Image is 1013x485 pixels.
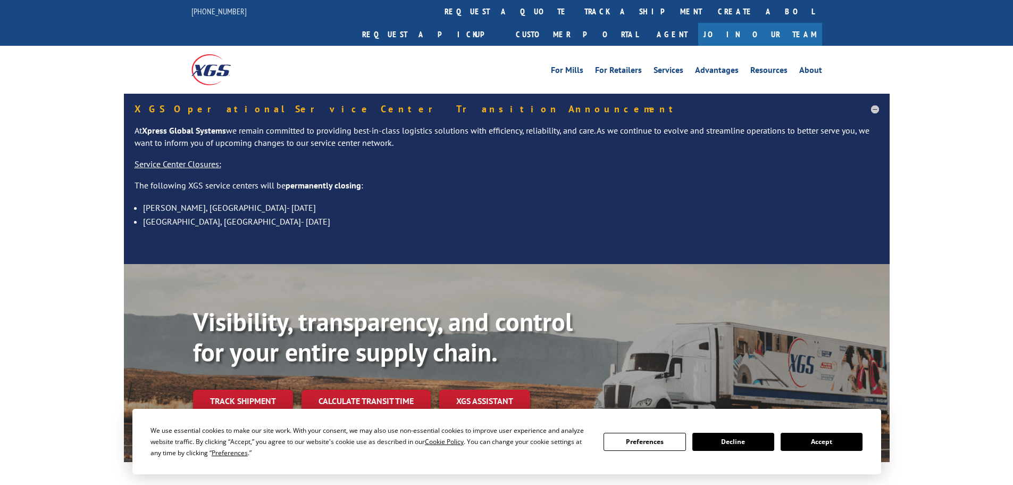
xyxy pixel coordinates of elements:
[191,6,247,17] a: [PHONE_NUMBER]
[150,425,591,458] div: We use essential cookies to make our site work. With your consent, we may also use non-essential ...
[781,433,863,451] button: Accept
[142,125,226,136] strong: Xpress Global Systems
[354,23,508,46] a: Request a pickup
[132,409,881,474] div: Cookie Consent Prompt
[135,125,879,159] p: At we remain committed to providing best-in-class logistics solutions with efficiency, reliabilit...
[286,180,361,191] strong: permanently closing
[692,433,774,451] button: Decline
[595,66,642,78] a: For Retailers
[654,66,683,78] a: Services
[143,201,879,215] li: [PERSON_NAME], [GEOGRAPHIC_DATA]- [DATE]
[799,66,822,78] a: About
[143,215,879,228] li: [GEOGRAPHIC_DATA], [GEOGRAPHIC_DATA]- [DATE]
[212,448,248,457] span: Preferences
[193,305,573,369] b: Visibility, transparency, and control for your entire supply chain.
[425,437,464,446] span: Cookie Policy
[750,66,788,78] a: Resources
[646,23,698,46] a: Agent
[551,66,583,78] a: For Mills
[695,66,739,78] a: Advantages
[698,23,822,46] a: Join Our Team
[439,390,530,413] a: XGS ASSISTANT
[302,390,431,413] a: Calculate transit time
[604,433,685,451] button: Preferences
[135,179,879,201] p: The following XGS service centers will be :
[135,104,879,114] h5: XGS Operational Service Center Transition Announcement
[508,23,646,46] a: Customer Portal
[193,390,293,412] a: Track shipment
[135,159,221,169] u: Service Center Closures:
